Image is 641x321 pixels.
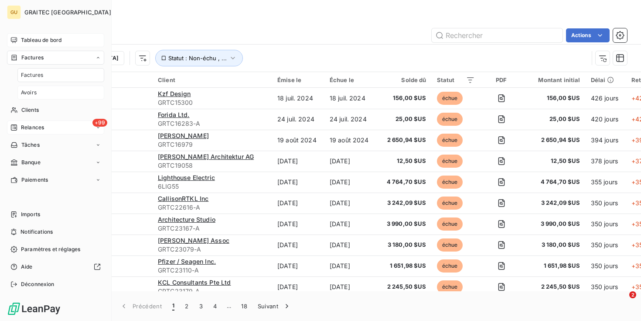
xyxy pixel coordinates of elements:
[24,9,111,16] span: GRAITEC [GEOGRAPHIC_DATA]
[158,258,216,265] span: Pfizer / Seagen Inc.
[21,211,40,218] span: Imports
[528,76,580,83] div: Montant initial
[528,241,580,249] span: 3 180,00 $US
[158,90,191,97] span: Kzf Design
[528,199,580,207] span: 3 242,09 $US
[272,193,324,214] td: [DATE]
[324,255,377,276] td: [DATE]
[272,109,324,130] td: 24 juil. 2024
[208,297,222,315] button: 4
[7,260,104,274] a: Aide
[272,235,324,255] td: [DATE]
[158,174,215,181] span: Lighthouse Electric
[158,224,267,233] span: GRTC23167-A
[277,76,319,83] div: Émise le
[382,199,426,207] span: 3 242,09 $US
[437,280,463,293] span: échue
[158,195,208,202] span: CallisonRTKL Inc
[437,259,463,273] span: échue
[92,119,107,127] span: +99
[324,172,377,193] td: [DATE]
[432,28,563,42] input: Rechercher
[382,241,426,249] span: 3 180,00 $US
[437,176,463,189] span: échue
[437,134,463,147] span: échue
[158,140,267,149] span: GRTC16979
[528,283,580,291] span: 2 245,50 $US
[324,130,377,151] td: 19 août 2024
[586,172,627,193] td: 355 jours
[272,151,324,172] td: [DATE]
[586,130,627,151] td: 394 jours
[21,89,37,97] span: Avoirs
[324,235,377,255] td: [DATE]
[324,88,377,109] td: 18 juil. 2024
[114,297,167,315] button: Précédent
[324,193,377,214] td: [DATE]
[21,263,33,271] span: Aide
[158,161,267,170] span: GRTC19058
[158,245,267,254] span: GRTC23079-A
[437,155,463,168] span: échue
[586,214,627,235] td: 350 jours
[382,283,426,291] span: 2 245,50 $US
[21,176,48,184] span: Paiements
[586,151,627,172] td: 378 jours
[437,76,475,83] div: Statut
[194,297,208,315] button: 3
[382,178,426,186] span: 4 764,70 $US
[382,157,426,166] span: 12,50 $US
[21,280,55,288] span: Déconnexion
[586,276,627,297] td: 350 jours
[382,136,426,145] span: 2 650,94 $US
[236,297,252,315] button: 18
[324,276,377,297] td: [DATE]
[272,172,324,193] td: [DATE]
[180,297,194,315] button: 2
[21,141,40,149] span: Tâches
[158,279,231,286] span: KCL Consultants Pte Ltd
[586,255,627,276] td: 350 jours
[437,217,463,231] span: échue
[528,94,580,103] span: 156,00 $US
[611,291,632,312] iframe: Intercom live chat
[158,98,267,107] span: GRTC15300
[528,136,580,145] span: 2 650,94 $US
[528,178,580,186] span: 4 764,70 $US
[382,115,426,124] span: 25,00 $US
[528,262,580,270] span: 1 651,98 $US
[437,92,463,105] span: échue
[566,28,610,42] button: Actions
[158,266,267,275] span: GRTC23110-A
[158,182,267,191] span: 6LIG55
[21,36,61,44] span: Tableau de bord
[382,76,426,83] div: Solde dû
[7,5,21,19] div: GU
[21,71,43,79] span: Factures
[158,119,267,128] span: GRTC16283-A
[222,299,236,313] span: …
[158,216,215,223] span: Architecture Studio
[168,55,227,62] span: Statut : Non-échu , ...
[272,130,324,151] td: 19 août 2024
[172,302,174,311] span: 1
[586,88,627,109] td: 426 jours
[158,203,267,212] span: GRTC22616-A
[272,276,324,297] td: [DATE]
[528,157,580,166] span: 12,50 $US
[586,235,627,255] td: 350 jours
[7,302,61,316] img: Logo LeanPay
[21,106,39,114] span: Clients
[324,109,377,130] td: 24 juil. 2024
[528,115,580,124] span: 25,00 $US
[528,220,580,228] span: 3 990,00 $US
[252,297,297,315] button: Suivant
[21,245,80,253] span: Paramètres et réglages
[591,76,621,83] div: Délai
[21,54,44,62] span: Factures
[155,50,243,66] button: Statut : Non-échu , ...
[272,88,324,109] td: 18 juil. 2024
[437,113,463,126] span: échue
[158,287,267,296] span: GRTC23179-A
[21,159,41,166] span: Banque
